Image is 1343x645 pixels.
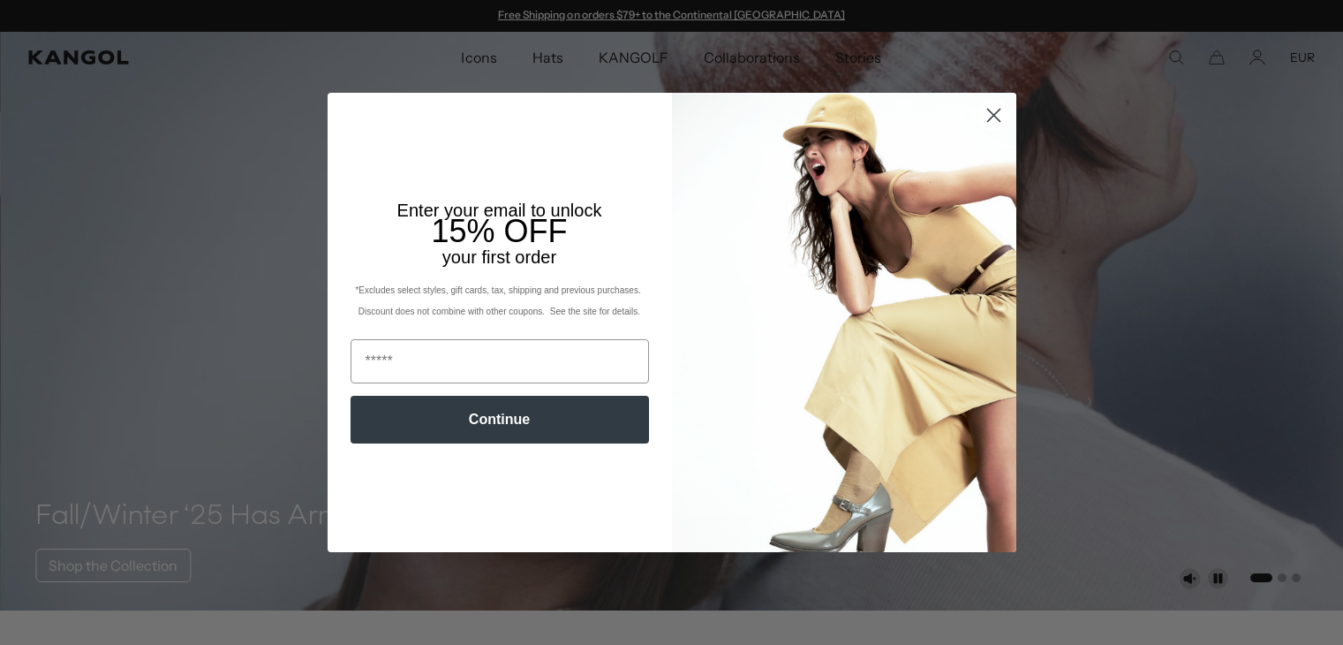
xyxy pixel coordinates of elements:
button: Close dialog [978,100,1009,131]
span: Enter your email to unlock [397,201,602,220]
span: your first order [442,247,556,267]
span: *Excludes select styles, gift cards, tax, shipping and previous purchases. Discount does not comb... [355,285,643,316]
input: Email [351,339,649,383]
span: 15% OFF [431,213,567,249]
img: 93be19ad-e773-4382-80b9-c9d740c9197f.jpeg [672,93,1016,552]
button: Continue [351,396,649,444]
